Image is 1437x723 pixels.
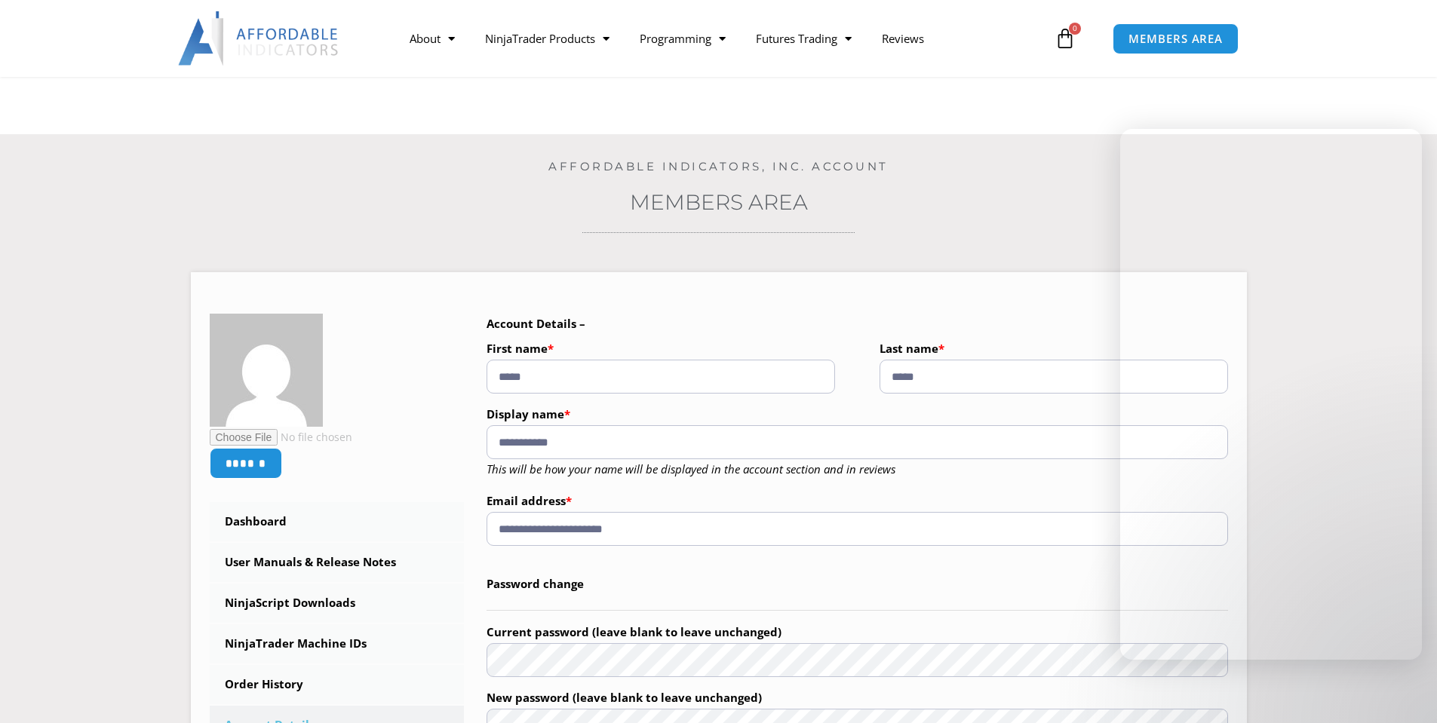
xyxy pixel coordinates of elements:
[630,189,808,215] a: Members Area
[867,21,939,56] a: Reviews
[1113,23,1239,54] a: MEMBERS AREA
[210,665,465,704] a: Order History
[741,21,867,56] a: Futures Trading
[1128,33,1223,44] span: MEMBERS AREA
[487,620,1228,643] label: Current password (leave blank to leave unchanged)
[1032,17,1098,60] a: 0
[210,624,465,663] a: NinjaTrader Machine IDs
[487,403,1228,425] label: Display name
[487,461,895,476] em: This will be how your name will be displayed in the account section and in reviews
[487,686,1228,709] label: New password (leave blank to leave unchanged)
[487,559,1228,611] legend: Password change
[178,11,340,66] img: LogoAI | Affordable Indicators – NinjaTrader
[470,21,625,56] a: NinjaTrader Products
[548,159,889,173] a: Affordable Indicators, Inc. Account
[1069,23,1081,35] span: 0
[210,543,465,582] a: User Manuals & Release Notes
[625,21,741,56] a: Programming
[880,337,1228,360] label: Last name
[210,584,465,623] a: NinjaScript Downloads
[487,337,835,360] label: First name
[210,502,465,541] a: Dashboard
[1120,129,1422,660] iframe: To enrich screen reader interactions, please activate Accessibility in Grammarly extension settings
[487,316,585,331] b: Account Details –
[1386,672,1422,708] iframe: To enrich screen reader interactions, please activate Accessibility in Grammarly extension settings
[210,314,323,427] img: 2dbaf27b5322b928826d69f7e4950490f60b459907147cae2d08ab120b90e784
[487,489,1228,512] label: Email address
[395,21,470,56] a: About
[395,21,1051,56] nav: Menu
